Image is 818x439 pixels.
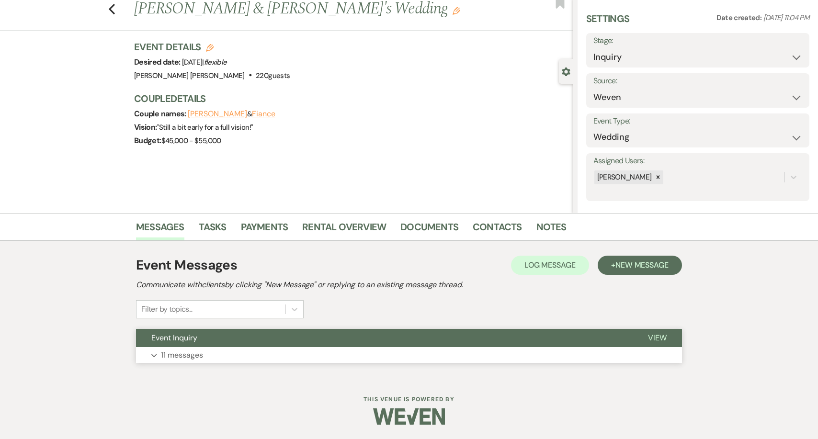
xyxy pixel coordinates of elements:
[134,92,563,105] h3: Couple Details
[136,347,682,363] button: 11 messages
[524,260,576,270] span: Log Message
[593,74,802,88] label: Source:
[473,219,522,240] a: Contacts
[586,12,630,33] h3: Settings
[593,154,802,168] label: Assigned Users:
[716,13,763,23] span: Date created:
[594,170,653,184] div: [PERSON_NAME]
[134,122,157,132] span: Vision:
[648,333,667,343] span: View
[241,219,288,240] a: Payments
[763,13,809,23] span: [DATE] 11:04 PM
[188,110,247,118] button: [PERSON_NAME]
[615,260,669,270] span: New Message
[136,279,682,291] h2: Communicate with clients by clicking "New Message" or replying to an existing message thread.
[161,349,203,361] p: 11 messages
[633,329,682,347] button: View
[134,71,245,80] span: [PERSON_NAME] [PERSON_NAME]
[161,136,221,146] span: $45,000 - $55,000
[256,71,290,80] span: 220 guests
[400,219,458,240] a: Documents
[136,255,237,275] h1: Event Messages
[562,67,570,76] button: Close lead details
[598,256,682,275] button: +New Message
[453,6,460,15] button: Edit
[134,109,188,119] span: Couple names:
[511,256,589,275] button: Log Message
[188,109,275,119] span: &
[593,114,802,128] label: Event Type:
[157,123,253,132] span: " Still a bit early for a full vision! "
[141,304,193,315] div: Filter by topics...
[373,400,445,433] img: Weven Logo
[302,219,386,240] a: Rental Overview
[182,57,227,67] span: [DATE] |
[136,329,633,347] button: Event Inquiry
[134,135,161,146] span: Budget:
[593,34,802,48] label: Stage:
[252,110,275,118] button: Fiance
[199,219,227,240] a: Tasks
[536,219,567,240] a: Notes
[136,219,184,240] a: Messages
[134,57,182,67] span: Desired date:
[204,57,227,67] span: flexible
[151,333,197,343] span: Event Inquiry
[134,40,290,54] h3: Event Details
